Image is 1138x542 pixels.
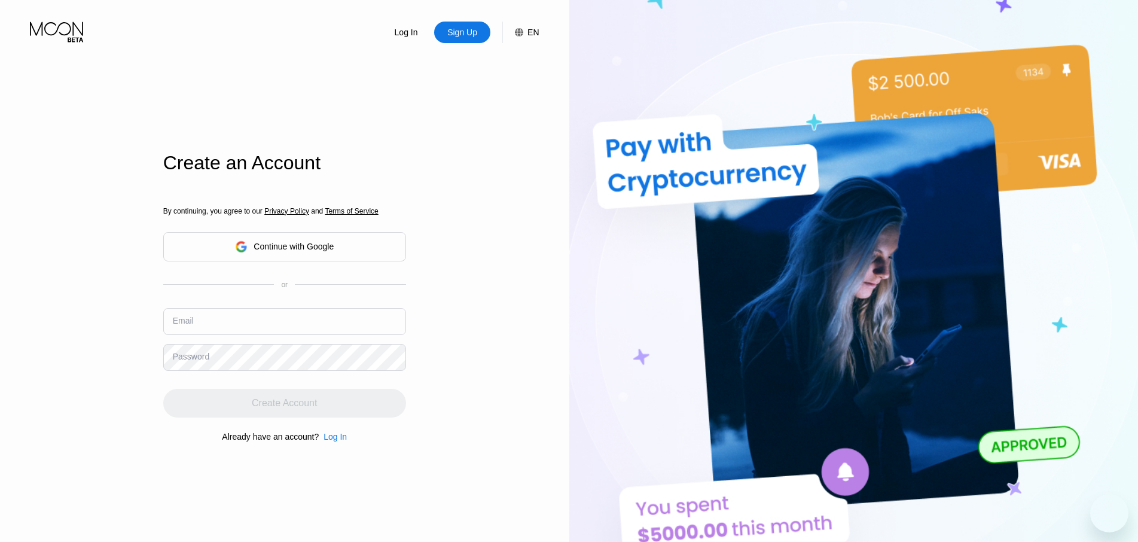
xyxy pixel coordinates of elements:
div: Log In [324,432,347,441]
div: Sign Up [434,22,490,43]
div: Password [173,352,209,361]
div: Log In [393,26,419,38]
div: By continuing, you agree to our [163,207,406,215]
div: Continue with Google [163,232,406,261]
div: EN [527,28,539,37]
div: Already have an account? [222,432,319,441]
span: and [309,207,325,215]
div: Email [173,316,194,325]
div: Sign Up [446,26,478,38]
div: EN [502,22,539,43]
span: Terms of Service [325,207,378,215]
span: Privacy Policy [264,207,309,215]
div: Log In [319,432,347,441]
div: Log In [378,22,434,43]
iframe: Button to launch messaging window [1090,494,1128,532]
div: Continue with Google [254,242,334,251]
div: Create an Account [163,152,406,174]
div: or [281,281,288,289]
